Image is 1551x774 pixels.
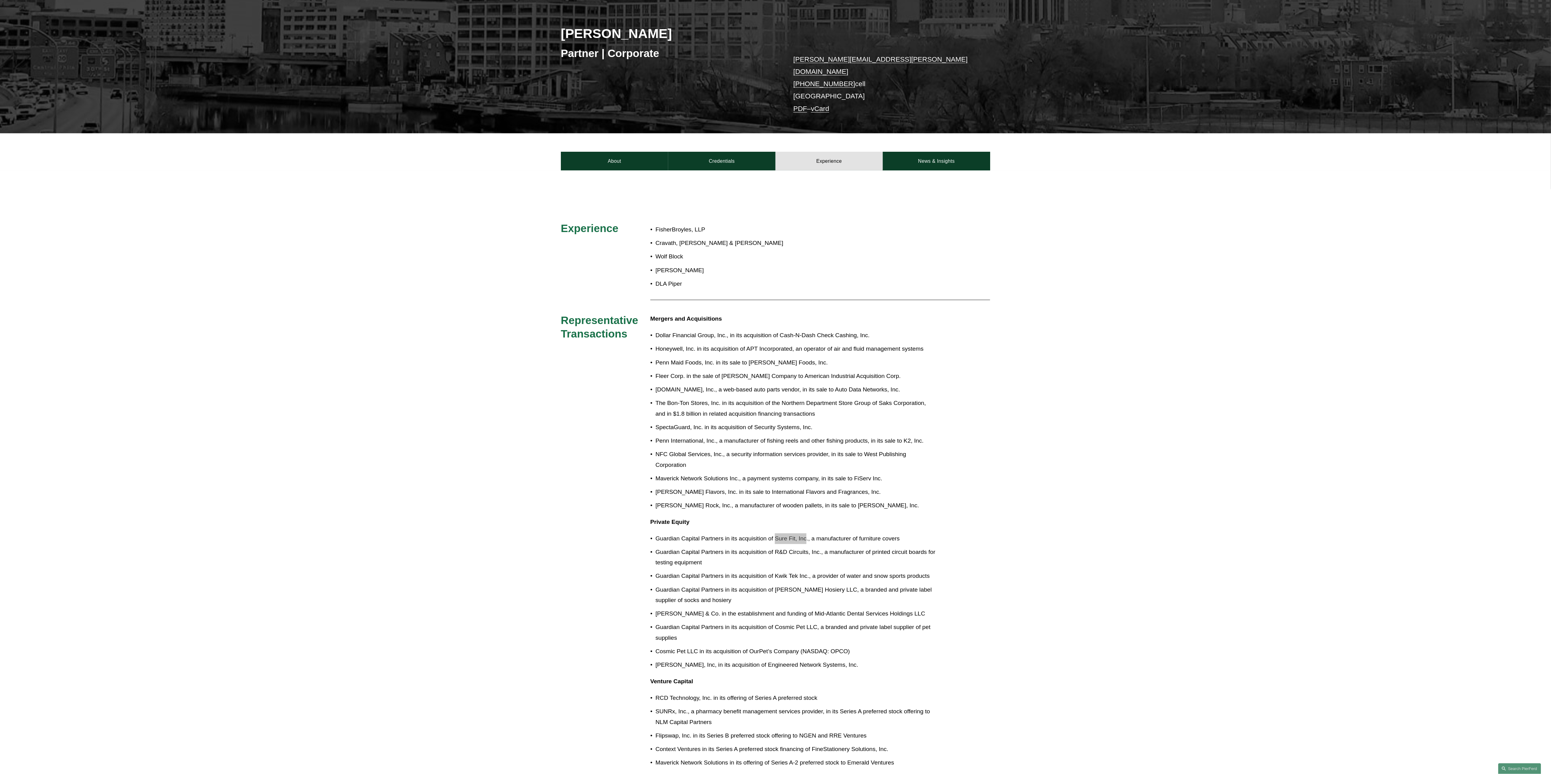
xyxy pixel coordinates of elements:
[650,678,693,684] strong: Venture Capital
[656,585,936,606] p: Guardian Capital Partners in its acquisition of [PERSON_NAME] Hosiery LLC, a branded and private ...
[793,55,968,75] a: [PERSON_NAME][EMAIL_ADDRESS][PERSON_NAME][DOMAIN_NAME]
[656,646,936,657] p: Cosmic Pet LLC in its acquisition of OurPet’s Company (NASDAQ: OPCO)
[656,744,936,755] p: Context Ventures in its Series A preferred stock financing of FineStationery Solutions, Inc.
[656,693,936,703] p: RCD Technology, Inc. in its offering of Series A preferred stock
[883,152,990,170] a: News & Insights
[656,487,936,498] p: [PERSON_NAME] Flavors, Inc. in its sale to International Flavors and Fragrances, Inc.
[656,547,936,568] p: Guardian Capital Partners in its acquisition of R&D Circuits, Inc., a manufacturer of printed cir...
[811,105,829,112] a: vCard
[656,422,936,433] p: SpectaGuard, Inc. in its acquisition of Security Systems, Inc.
[656,224,936,235] p: FisherBroyles, LLP
[656,533,936,544] p: Guardian Capital Partners in its acquisition of Sure Fit, Inc., a manufacturer of furniture covers
[561,25,775,41] h2: [PERSON_NAME]
[656,706,936,727] p: SUNRx, Inc., a pharmacy benefit management services provider, in its Series A preferred stock off...
[656,357,936,368] p: Penn Maid Foods, Inc. in its sale to [PERSON_NAME] Foods, Inc.
[1498,763,1541,774] a: Search this site
[656,330,936,341] p: Dollar Financial Group, Inc., in its acquisition of Cash-N-Dash Check Cashing, Inc.
[775,152,883,170] a: Experience
[650,519,690,525] strong: Private Equity
[656,344,936,354] p: Honeywell, Inc. in its acquisition of APT Incorporated, an operator of air and fluid management s...
[656,436,936,446] p: Penn International, Inc., a manufacturer of fishing reels and other fishing products, in its sale...
[656,660,936,670] p: [PERSON_NAME], Inc, in its acquisition of Engineered Network Systems, Inc.
[656,371,936,382] p: Fleer Corp. in the sale of [PERSON_NAME] Company to American Industrial Acquisition Corp.
[561,314,641,340] span: Representative Transactions
[561,222,618,234] span: Experience
[656,730,936,741] p: Flipswap, Inc. in its Series B preferred stock offering to NGEN and RRE Ventures
[656,757,936,768] p: Maverick Network Solutions in its offering of Series A-2 preferred stock to Emerald Ventures
[656,279,936,289] p: DLA Piper
[668,152,775,170] a: Credentials
[656,251,936,262] p: Wolf Block
[656,398,936,419] p: The Bon-Ton Stores, Inc. in its acquisition of the Northern Department Store Group of Saks Corpor...
[656,473,936,484] p: Maverick Network Solutions Inc., a payment systems company, in its sale to FiServ Inc.
[793,105,807,112] a: PDF
[656,265,936,276] p: [PERSON_NAME]
[561,47,775,60] h3: Partner | Corporate
[656,608,936,619] p: [PERSON_NAME] & Co. in the establishment and funding of Mid-Atlantic Dental Services Holdings LLC
[656,238,936,249] p: Cravath, [PERSON_NAME] & [PERSON_NAME]
[656,449,936,470] p: NFC Global Services, Inc., a security information services provider, in its sale to West Publishi...
[793,53,972,115] p: cell [GEOGRAPHIC_DATA] –
[650,315,722,322] strong: Mergers and Acquisitions
[656,384,936,395] p: [DOMAIN_NAME], Inc., a web-based auto parts vendor, in its sale to Auto Data Networks, Inc.
[656,500,936,511] p: [PERSON_NAME] Rock, Inc., a manufacturer of wooden pallets, in its sale to [PERSON_NAME], Inc.
[656,571,936,581] p: Guardian Capital Partners in its acquisition of Kwik Tek Inc., a provider of water and snow sport...
[656,622,936,643] p: Guardian Capital Partners in its acquisition of Cosmic Pet LLC, a branded and private label suppl...
[793,80,855,88] a: [PHONE_NUMBER]
[561,152,668,170] a: About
